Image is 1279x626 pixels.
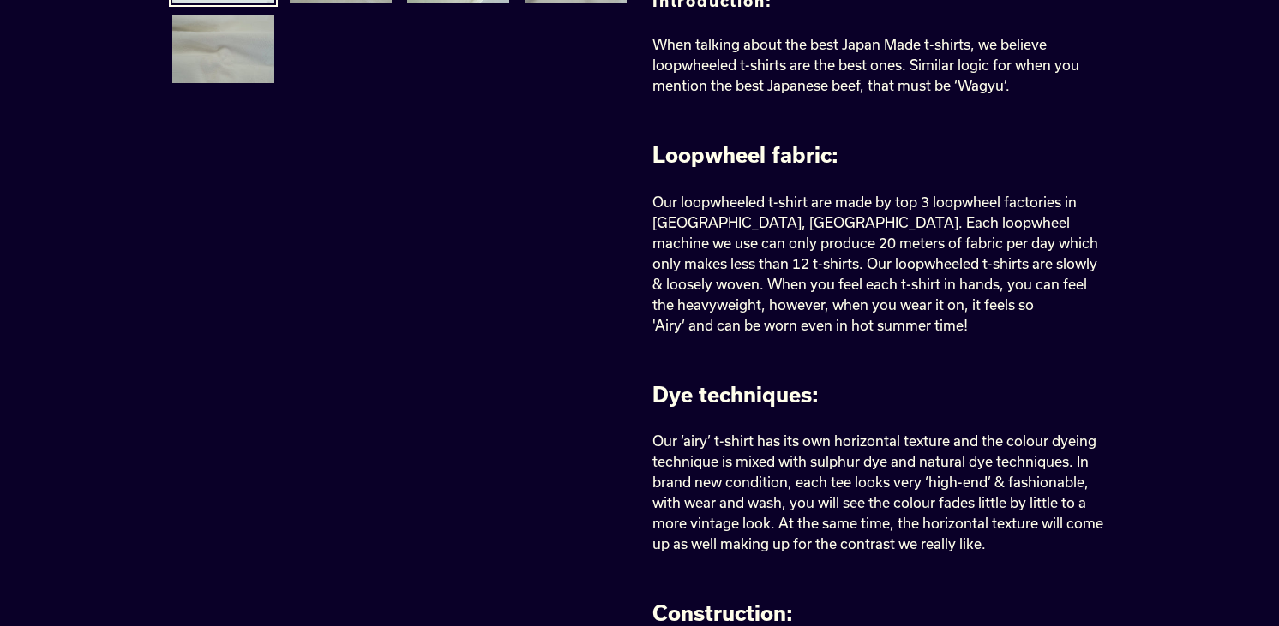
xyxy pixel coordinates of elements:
span: Construction [652,600,786,625]
span: Dye techniques: [652,382,819,407]
img: Load image into Gallery viewer, 7OZ ‘AIRY’ LOOPWHEELED TEE (WHITE) [171,14,276,86]
span: ’ t-shirt has its own horizontal texture and the colour dyeing technique is mixed with sulphur dy... [652,432,1103,551]
span: Loopwheel fabric: [652,142,838,167]
span: Our ‘ [652,432,683,449]
p: airy [652,431,1107,554]
span: ’ and can be worn even in hot summer time! [682,317,968,333]
span: When talking about the best Japan Made t-shirts, we believe loopwheeled t-shirts are the best one... [652,36,1079,93]
span: Our loopwheeled t-shirt are made by top 3 loopwheel factories in [GEOGRAPHIC_DATA], [GEOGRAPHIC_D... [652,194,1098,333]
p: Airy [652,192,1107,336]
span: : [786,600,793,625]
